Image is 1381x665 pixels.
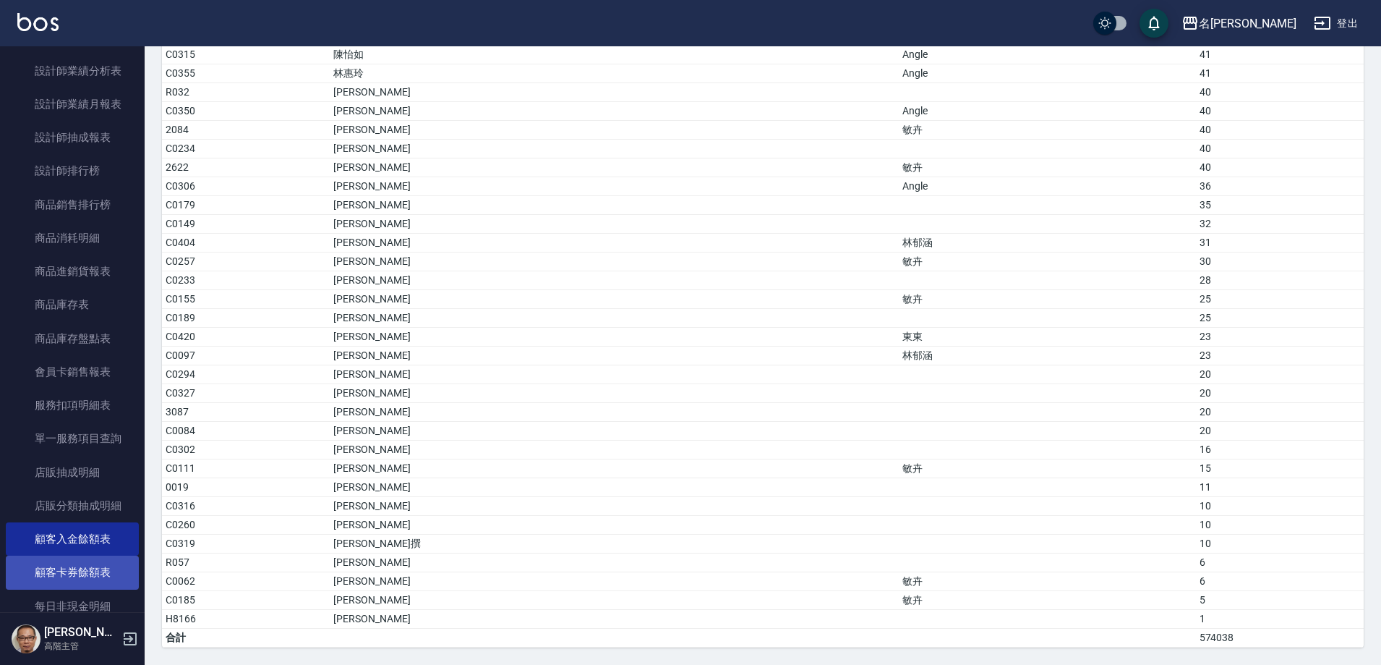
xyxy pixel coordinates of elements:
td: [PERSON_NAME] [330,83,898,102]
td: 2622 [162,158,330,177]
td: [PERSON_NAME] [330,459,898,478]
td: 合計 [162,629,330,648]
td: [PERSON_NAME] [330,422,898,441]
img: Logo [17,13,59,31]
td: 40 [1196,158,1364,177]
td: 36 [1196,177,1364,196]
td: C0149 [162,215,330,234]
td: [PERSON_NAME] [330,309,898,328]
a: 設計師業績月報表 [6,88,139,121]
td: [PERSON_NAME] [330,384,898,403]
td: 敏卉 [899,572,1196,591]
td: 6 [1196,554,1364,572]
td: C0257 [162,253,330,271]
td: 574038 [1196,629,1364,648]
td: 31 [1196,234,1364,253]
td: 10 [1196,497,1364,516]
td: 23 [1196,347,1364,365]
td: [PERSON_NAME] [330,347,898,365]
td: 30 [1196,253,1364,271]
a: 服務扣項明細表 [6,389,139,422]
td: 40 [1196,140,1364,158]
h5: [PERSON_NAME] [44,625,118,640]
p: 高階主管 [44,640,118,653]
td: 陳怡如 [330,46,898,64]
td: 3087 [162,403,330,422]
td: 41 [1196,46,1364,64]
a: 商品庫存盤點表 [6,322,139,355]
a: 商品銷售排行榜 [6,188,139,221]
td: [PERSON_NAME] [330,441,898,459]
td: [PERSON_NAME]撰 [330,535,898,554]
td: 敏卉 [899,459,1196,478]
td: 41 [1196,64,1364,83]
td: 11 [1196,478,1364,497]
td: 16 [1196,441,1364,459]
td: 20 [1196,384,1364,403]
a: 單一服務項目查詢 [6,422,139,455]
td: 敏卉 [899,158,1196,177]
div: 名[PERSON_NAME] [1199,14,1296,33]
td: C0302 [162,441,330,459]
td: 20 [1196,365,1364,384]
a: 顧客入金餘額表 [6,522,139,556]
td: Angle [899,102,1196,121]
td: [PERSON_NAME] [330,328,898,347]
td: [PERSON_NAME] [330,554,898,572]
td: C0316 [162,497,330,516]
td: C0234 [162,140,330,158]
td: [PERSON_NAME] [330,478,898,497]
td: 10 [1196,535,1364,554]
td: 0019 [162,478,330,497]
td: [PERSON_NAME] [330,158,898,177]
td: C0306 [162,177,330,196]
td: C0084 [162,422,330,441]
a: 每日非現金明細 [6,590,139,623]
td: 20 [1196,403,1364,422]
td: 40 [1196,121,1364,140]
td: 林郁涵 [899,347,1196,365]
td: [PERSON_NAME] [330,177,898,196]
td: 32 [1196,215,1364,234]
td: H8166 [162,610,330,629]
td: C0179 [162,196,330,215]
td: C0420 [162,328,330,347]
td: Angle [899,46,1196,64]
a: 店販分類抽成明細 [6,489,139,522]
td: C0404 [162,234,330,253]
a: 店販抽成明細 [6,456,139,489]
td: C0294 [162,365,330,384]
td: 林惠玲 [330,64,898,83]
td: [PERSON_NAME] [330,140,898,158]
td: 10 [1196,516,1364,535]
td: C0189 [162,309,330,328]
td: C0327 [162,384,330,403]
td: R032 [162,83,330,102]
td: 2084 [162,121,330,140]
td: 1 [1196,610,1364,629]
td: 35 [1196,196,1364,215]
td: C0319 [162,535,330,554]
a: 會員卡銷售報表 [6,355,139,389]
td: Angle [899,177,1196,196]
td: C0111 [162,459,330,478]
button: 名[PERSON_NAME] [1176,9,1302,38]
td: 林郁涵 [899,234,1196,253]
a: 商品庫存表 [6,288,139,321]
td: C0233 [162,271,330,290]
td: 東東 [899,328,1196,347]
a: 商品進銷貨報表 [6,255,139,288]
td: R057 [162,554,330,572]
td: C0260 [162,516,330,535]
a: 設計師抽成報表 [6,121,139,154]
td: [PERSON_NAME] [330,271,898,290]
td: C0315 [162,46,330,64]
td: [PERSON_NAME] [330,403,898,422]
td: 40 [1196,83,1364,102]
td: [PERSON_NAME] [330,516,898,535]
td: 15 [1196,459,1364,478]
td: [PERSON_NAME] [330,591,898,610]
td: 40 [1196,102,1364,121]
td: [PERSON_NAME] [330,610,898,629]
td: 敏卉 [899,121,1196,140]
